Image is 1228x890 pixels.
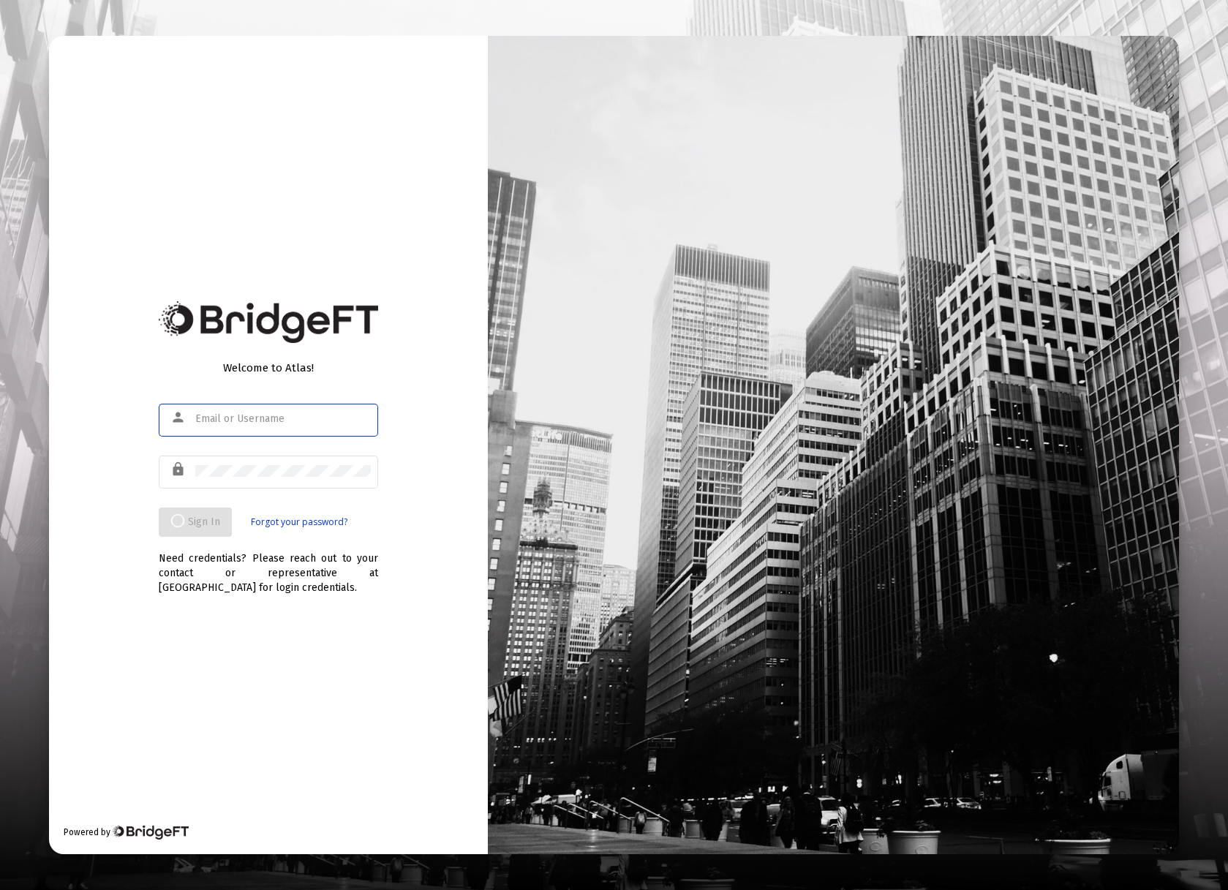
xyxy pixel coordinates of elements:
button: Sign In [159,508,232,537]
img: Bridge Financial Technology Logo [159,301,378,343]
input: Email or Username [195,413,371,425]
mat-icon: lock [170,461,188,478]
div: Welcome to Atlas! [159,361,378,375]
span: Sign In [170,516,220,528]
div: Need credentials? Please reach out to your contact or representative at [GEOGRAPHIC_DATA] for log... [159,537,378,595]
a: Forgot your password? [251,515,347,529]
div: Powered by [64,825,189,840]
mat-icon: person [170,409,188,426]
img: Bridge Financial Technology Logo [112,825,189,840]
